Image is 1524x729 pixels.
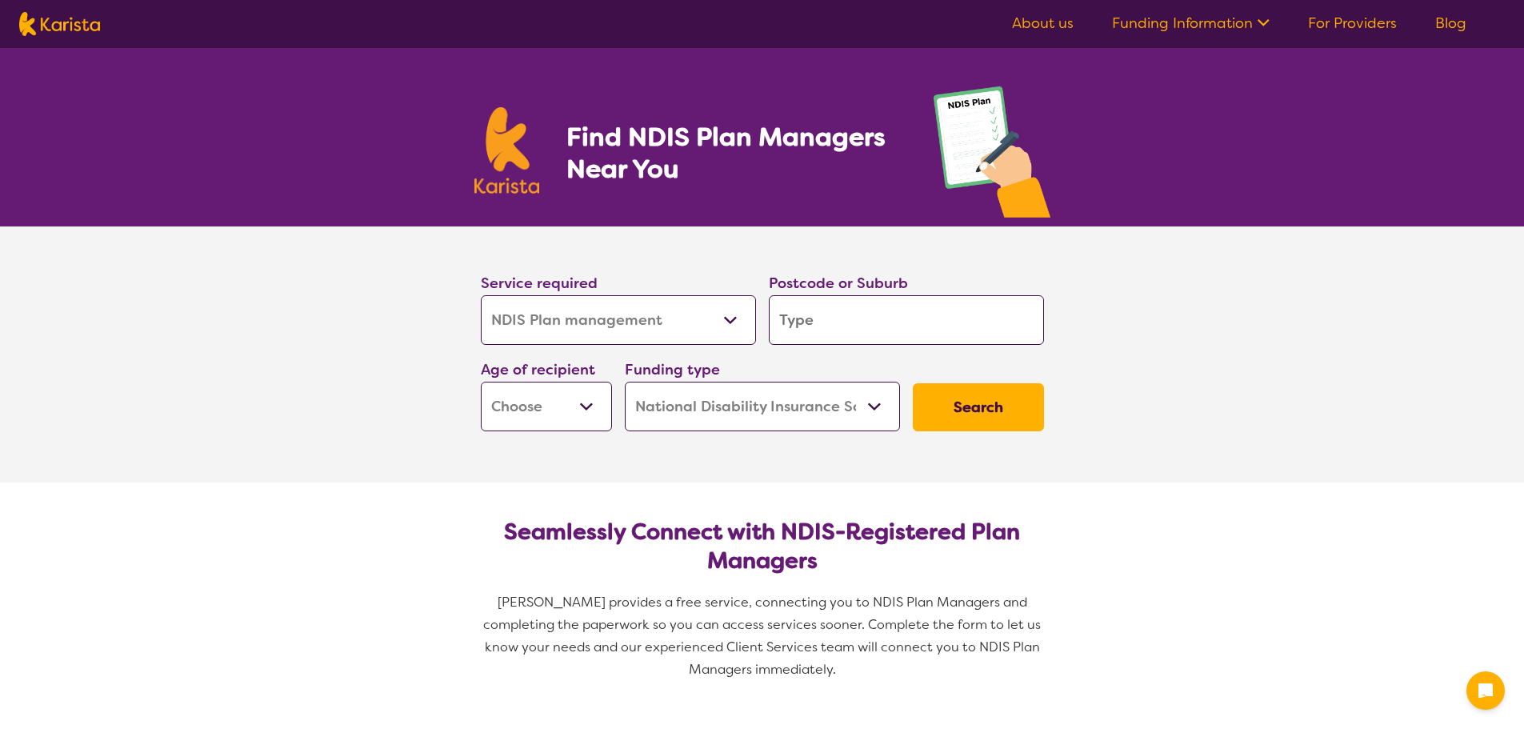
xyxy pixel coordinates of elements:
[566,121,901,185] h1: Find NDIS Plan Managers Near You
[1435,14,1466,33] a: Blog
[913,383,1044,431] button: Search
[934,86,1050,226] img: plan-management
[1012,14,1074,33] a: About us
[769,274,908,293] label: Postcode or Suburb
[1308,14,1397,33] a: For Providers
[769,295,1044,345] input: Type
[625,360,720,379] label: Funding type
[481,360,595,379] label: Age of recipient
[19,12,100,36] img: Karista logo
[474,107,540,194] img: Karista logo
[1112,14,1270,33] a: Funding Information
[494,518,1031,575] h2: Seamlessly Connect with NDIS-Registered Plan Managers
[481,274,598,293] label: Service required
[483,594,1044,678] span: [PERSON_NAME] provides a free service, connecting you to NDIS Plan Managers and completing the pa...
